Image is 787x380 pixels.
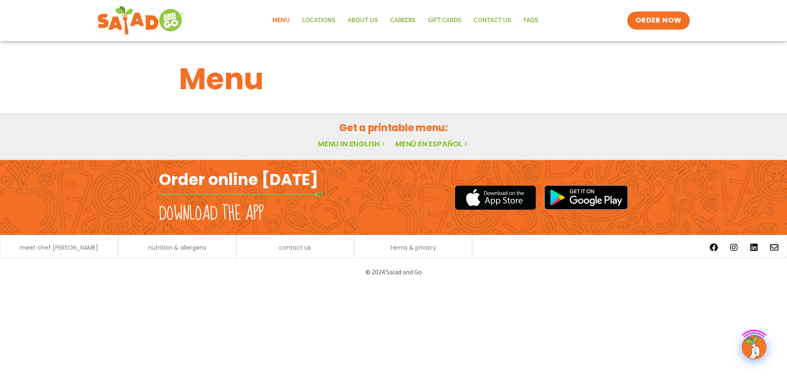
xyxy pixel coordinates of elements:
a: nutrition & allergens [148,245,206,250]
a: Menú en español [395,139,469,149]
h2: Download the app [159,202,264,225]
a: GIFT CARDS [422,11,468,30]
h2: Order online [DATE] [159,169,318,190]
a: meet chef [PERSON_NAME] [20,245,98,250]
a: Menu in English [318,139,387,149]
h2: Get a printable menu: [179,120,608,135]
a: contact us [279,245,311,250]
span: ORDER NOW [636,16,682,25]
a: About Us [342,11,384,30]
p: © 2024 Salad and Go [163,266,624,278]
a: ORDER NOW [627,12,690,30]
img: appstore [455,184,536,211]
a: terms & privacy [390,245,436,250]
a: Menu [266,11,296,30]
a: Contact Us [468,11,517,30]
a: Locations [296,11,342,30]
h1: Menu [179,57,608,101]
img: new-SAG-logo-768×292 [97,4,184,37]
a: FAQs [517,11,545,30]
img: fork [159,192,324,197]
nav: Menu [266,11,545,30]
img: google_play [544,185,628,210]
a: Careers [384,11,422,30]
